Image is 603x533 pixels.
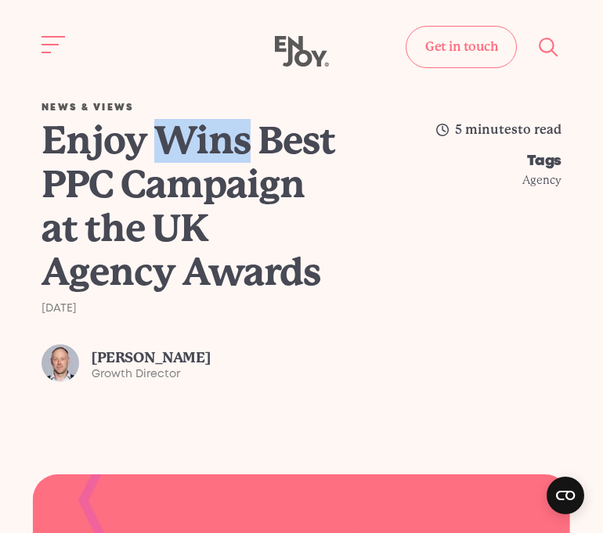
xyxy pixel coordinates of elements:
[355,119,561,141] div: to read
[42,301,336,316] div: [DATE]
[42,119,336,294] h1: Enjoy Wins Best PPC Campaign at the UK Agency Awards
[355,153,561,169] div: Tags
[533,31,565,63] button: Site search
[92,348,210,366] div: [PERSON_NAME]
[38,28,70,61] button: Site navigation
[406,26,517,68] a: Get in touch
[522,174,561,186] a: Agency
[547,477,584,514] button: Open CMP widget
[92,366,210,382] div: Growth Director
[42,103,135,112] a: News & Views
[42,344,79,382] img: Si Muddell
[436,122,518,137] span: 5 minutes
